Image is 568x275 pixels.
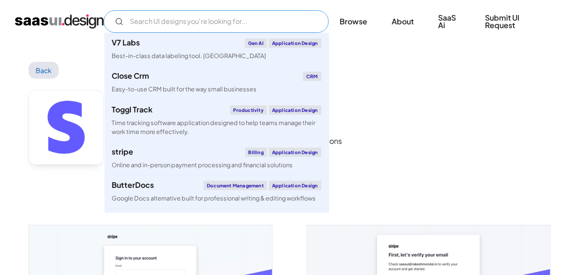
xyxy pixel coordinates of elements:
[112,39,140,46] div: V7 Labs
[269,38,321,48] div: Application Design
[105,142,329,175] a: stripeBillingApplication DesignOnline and in-person payment processing and financial solutions
[329,11,379,32] a: Browse
[112,148,134,156] div: stripe
[104,10,329,33] input: Search UI designs you're looking for...
[303,72,321,81] div: CRM
[112,181,154,189] div: ButterDocs
[474,7,553,36] a: Submit UI Request
[269,105,321,115] div: Application Design
[230,105,267,115] div: Productivity
[112,52,266,60] div: Best-in-class data labeling tool. [GEOGRAPHIC_DATA]
[105,100,329,142] a: Toggl TrackProductivityApplication DesignTime tracking software application designed to help team...
[204,181,267,190] div: Document Management
[112,161,293,170] div: Online and in-person payment processing and financial solutions
[29,62,59,79] a: Back
[104,10,329,33] form: Email Form
[105,33,329,66] a: V7 LabsGen AIApplication DesignBest-in-class data labeling tool. [GEOGRAPHIC_DATA]
[112,194,316,203] div: Google Docs alternative built for professional writing & editing workflows
[105,66,329,99] a: Close CrmCRMEasy-to-use CRM built for the way small businesses
[112,85,257,94] div: Easy-to-use CRM built for the way small businesses
[105,208,329,251] a: klaviyoEmail MarketingApplication DesignCreate personalised customer experiences across email, SM...
[427,7,472,36] a: SaaS Ai
[269,148,321,157] div: Application Design
[245,148,267,157] div: Billing
[245,38,267,48] div: Gen AI
[381,11,425,32] a: About
[112,72,150,80] div: Close Crm
[112,106,153,113] div: Toggl Track
[269,181,321,190] div: Application Design
[15,14,104,29] a: home
[112,119,321,136] div: Time tracking software application designed to help teams manage their work time more effectively.
[105,175,329,208] a: ButterDocsDocument ManagementApplication DesignGoogle Docs alternative built for professional wri...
